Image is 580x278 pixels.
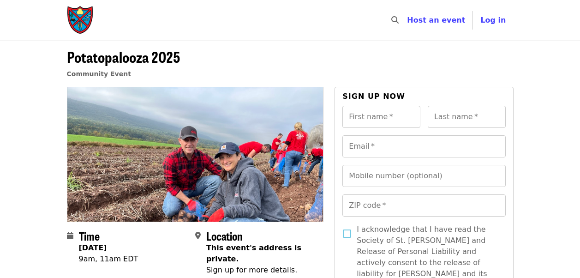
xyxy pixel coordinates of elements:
[67,46,180,67] span: Potatopalooza 2025
[342,194,505,217] input: ZIP code
[342,165,505,187] input: Mobile number (optional)
[79,243,107,252] strong: [DATE]
[67,231,73,240] i: calendar icon
[67,70,131,78] a: Community Event
[342,92,405,101] span: Sign up now
[206,243,301,263] span: This event's address is private.
[79,254,138,265] div: 9am, 11am EDT
[342,135,505,157] input: Email
[206,266,297,274] span: Sign up for more details.
[195,231,201,240] i: map-marker-alt icon
[206,228,243,244] span: Location
[407,16,465,24] a: Host an event
[342,106,420,128] input: First name
[473,11,513,30] button: Log in
[391,16,399,24] i: search icon
[404,9,412,31] input: Search
[480,16,506,24] span: Log in
[79,228,100,244] span: Time
[67,87,323,221] img: Potatopalooza 2025 organized by Society of St. Andrew
[428,106,506,128] input: Last name
[67,6,95,35] img: Society of St. Andrew - Home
